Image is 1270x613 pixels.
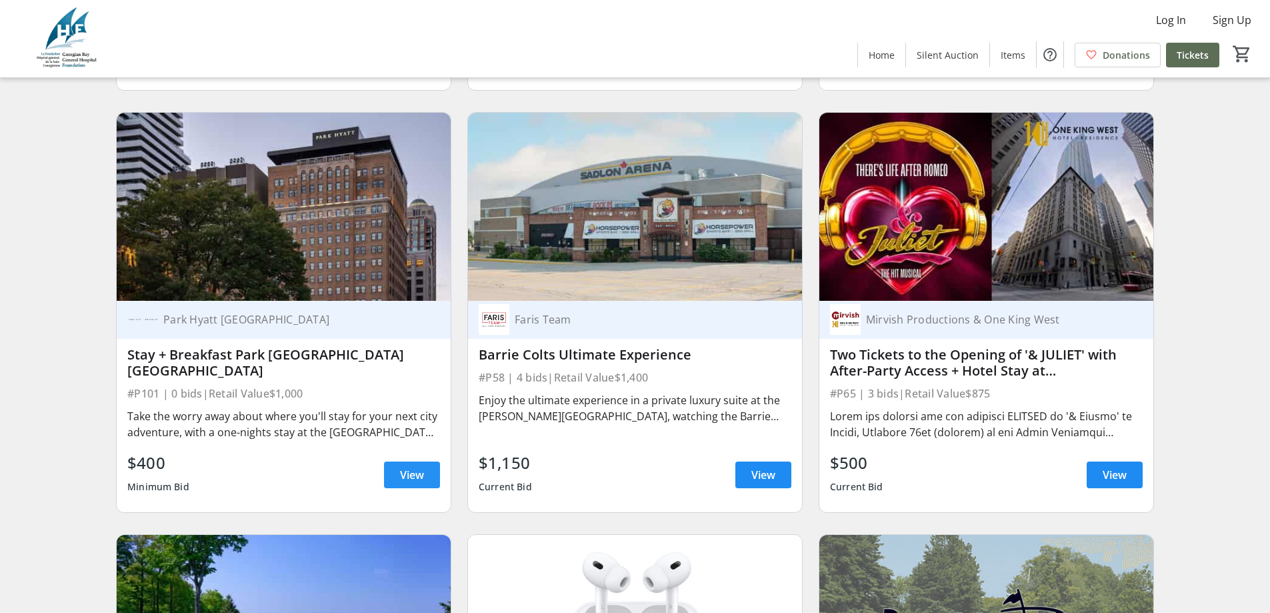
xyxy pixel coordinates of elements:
span: View [400,467,424,483]
div: Stay + Breakfast Park [GEOGRAPHIC_DATA] [GEOGRAPHIC_DATA] [127,347,440,379]
img: Georgian Bay General Hospital Foundation's Logo [8,5,127,72]
a: Tickets [1166,43,1219,67]
img: Faris Team [479,304,509,335]
a: Items [990,43,1036,67]
a: View [384,462,440,488]
span: Donations [1103,48,1150,62]
img: Park Hyatt Toronto [127,304,158,335]
a: Donations [1075,43,1161,67]
div: Barrie Colts Ultimate Experience [479,347,791,363]
span: View [751,467,775,483]
button: Help [1037,41,1063,68]
div: $1,150 [479,451,532,475]
img: Two Tickets to the Opening of '& JULIET' with After-Party Access + Hotel Stay at One King West [819,113,1153,301]
img: Barrie Colts Ultimate Experience [468,113,802,301]
div: Faris Team [509,313,775,326]
div: Two Tickets to the Opening of '& JULIET' with After-Party Access + Hotel Stay at [GEOGRAPHIC_DATA] [830,347,1143,379]
button: Log In [1145,9,1197,31]
div: Mirvish Productions & One King West [861,313,1127,326]
span: View [1103,467,1127,483]
div: Minimum Bid [127,475,189,499]
a: Home [858,43,905,67]
a: Silent Auction [906,43,989,67]
img: Mirvish Productions & One King West [830,304,861,335]
div: #P58 | 4 bids | Retail Value $1,400 [479,368,791,387]
button: Sign Up [1202,9,1262,31]
span: Tickets [1177,48,1209,62]
span: Sign Up [1213,12,1251,28]
div: Lorem ips dolorsi ame con adipisci ELITSED do '& Eiusmo' te Incidi, Utlabore 76et (dolorem) al en... [830,408,1143,440]
div: Current Bid [479,475,532,499]
img: Stay + Breakfast Park Hyatt Toronto [117,113,451,301]
div: Current Bid [830,475,883,499]
div: $400 [127,451,189,475]
div: Park Hyatt [GEOGRAPHIC_DATA] [158,313,424,326]
div: #P101 | 0 bids | Retail Value $1,000 [127,384,440,403]
div: Take the worry away about where you'll stay for your next city adventure, with a one-nights stay ... [127,408,440,440]
a: View [735,462,791,488]
div: $500 [830,451,883,475]
button: Cart [1230,42,1254,66]
span: Items [1001,48,1025,62]
span: Silent Auction [917,48,979,62]
span: Home [869,48,895,62]
span: Log In [1156,12,1186,28]
div: #P65 | 3 bids | Retail Value $875 [830,384,1143,403]
a: View [1087,462,1143,488]
div: Enjoy the ultimate experience in a private luxury suite at the [PERSON_NAME][GEOGRAPHIC_DATA], wa... [479,392,791,424]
